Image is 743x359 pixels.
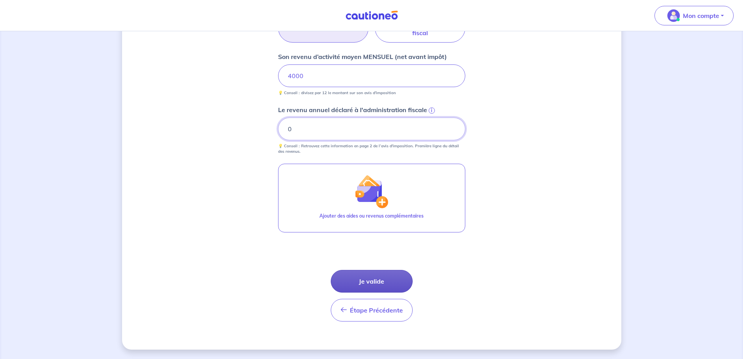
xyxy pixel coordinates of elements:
[429,107,435,114] span: i
[355,175,388,208] img: illu_wallet.svg
[278,105,427,114] p: Le revenu annuel déclaré à l'administration fiscale
[278,52,447,61] p: Son revenu d’activité moyen MENSUEL (net avant impôt)
[331,270,413,293] button: Je valide
[654,6,734,25] button: illu_account_valid_menu.svgMon compte
[331,299,413,321] button: Étape Précédente
[278,118,465,140] input: 20000€
[278,90,396,96] p: 💡 Conseil : divisez par 12 le montant sur son avis d'imposition
[667,9,680,22] img: illu_account_valid_menu.svg
[278,164,465,232] button: illu_wallet.svgAjouter des aides ou revenus complémentaires
[683,11,719,20] p: Mon compte
[350,306,403,314] span: Étape Précédente
[342,11,401,20] img: Cautioneo
[319,213,424,220] p: Ajouter des aides ou revenus complémentaires
[278,64,465,87] input: Ex : 1 500 € net/mois
[278,143,465,154] p: 💡 Conseil : Retrouvez cette information en page 2 de l’avis d'imposition. Première ligne du détai...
